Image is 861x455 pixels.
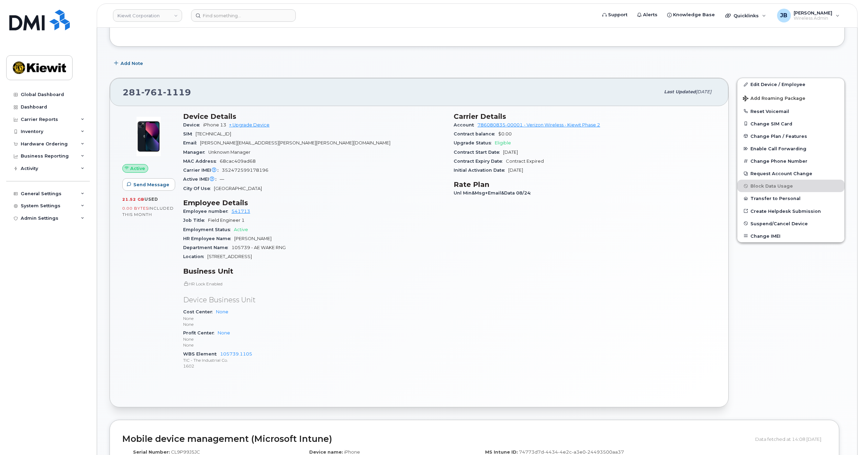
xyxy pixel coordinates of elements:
[183,267,445,275] h3: Business Unit
[737,142,844,155] button: Enable Call Forwarding
[454,131,498,136] span: Contract balance
[643,11,657,18] span: Alerts
[203,122,226,127] span: iPhone 13
[183,363,445,369] p: 1602
[737,217,844,230] button: Suspend/Cancel Device
[183,236,234,241] span: HR Employee Name
[454,168,508,173] span: Initial Activation Date
[183,295,445,305] p: Device Business Unit
[123,87,191,97] span: 281
[743,96,805,102] span: Add Roaming Package
[128,116,169,157] img: image20231002-3703462-1ig824h.jpeg
[737,180,844,192] button: Block Data Usage
[183,150,208,155] span: Manager
[183,199,445,207] h3: Employee Details
[183,177,220,182] span: Active IMEI
[200,140,390,145] span: [PERSON_NAME][EMAIL_ADDRESS][PERSON_NAME][PERSON_NAME][DOMAIN_NAME]
[737,205,844,217] a: Create Helpdesk Submission
[632,8,662,22] a: Alerts
[220,351,252,357] a: 105739.1105
[220,177,224,182] span: —
[737,78,844,91] a: Edit Device / Employee
[130,165,145,172] span: Active
[344,449,360,455] span: iPhone
[454,112,716,121] h3: Carrier Details
[122,178,175,191] button: Send Message
[183,122,203,127] span: Device
[780,11,787,20] span: JB
[737,167,844,180] button: Request Account Change
[133,181,169,188] span: Send Message
[737,192,844,205] button: Transfer to Personal
[750,221,808,226] span: Suspend/Cancel Device
[750,146,806,151] span: Enable Call Forwarding
[183,357,445,363] p: TIC - The Industrial Co.
[183,336,445,342] p: None
[216,309,228,314] a: None
[454,159,506,164] span: Contract Expiry Date
[183,140,200,145] span: Email
[755,433,826,446] div: Data fetched at 14:08 [DATE]
[183,309,216,314] span: Cost Center
[720,9,771,22] div: Quicklinks
[163,87,191,97] span: 1119
[234,227,248,232] span: Active
[454,190,534,196] span: Unl Min&Msg+Email&Data 08/24
[183,227,234,232] span: Employment Status
[506,159,544,164] span: Contract Expired
[183,159,220,164] span: MAC Address
[737,130,844,142] button: Change Plan / Features
[503,150,518,155] span: [DATE]
[234,236,272,241] span: [PERSON_NAME]
[508,168,523,173] span: [DATE]
[772,9,844,22] div: Jonathan Barfield
[664,89,696,94] span: Last updated
[229,122,269,127] a: + Upgrade Device
[662,8,720,22] a: Knowledge Base
[220,159,256,164] span: 68cac409ad68
[498,131,512,136] span: $0.00
[734,13,759,18] span: Quicklinks
[477,122,600,127] a: 786080835-00001 - Verizon Wireless - Kiewit Phase 2
[737,105,844,117] button: Reset Voicemail
[122,197,144,202] span: 21.52 GB
[122,206,149,211] span: 0.00 Bytes
[696,89,711,94] span: [DATE]
[597,8,632,22] a: Support
[673,11,715,18] span: Knowledge Base
[495,140,511,145] span: Eligible
[183,131,196,136] span: SIM
[222,168,268,173] span: 352472599178196
[122,206,174,217] span: included this month
[218,330,230,335] a: None
[750,133,807,139] span: Change Plan / Features
[122,434,750,444] h2: Mobile device management (Microsoft Intune)
[737,155,844,167] button: Change Phone Number
[183,351,220,357] span: WBS Element
[231,209,250,214] a: 541713
[113,9,182,22] a: Kiewit Corporation
[231,245,286,250] span: 105739 - AE WAKE RNG
[171,449,200,455] span: CL9P99J5JC
[794,10,832,16] span: [PERSON_NAME]
[183,315,445,321] p: None
[454,180,716,189] h3: Rate Plan
[183,342,445,348] p: None
[183,168,222,173] span: Carrier IMEI
[183,186,214,191] span: City Of Use
[183,254,207,259] span: Location
[207,254,252,259] span: [STREET_ADDRESS]
[183,330,218,335] span: Profit Center
[519,449,624,455] span: 74773d7d-4434-4e2c-a3e0-24493500aa37
[454,140,495,145] span: Upgrade Status
[183,321,445,327] p: None
[183,245,231,250] span: Department Name
[737,91,844,105] button: Add Roaming Package
[831,425,856,450] iframe: Messenger Launcher
[183,209,231,214] span: Employee number
[608,11,627,18] span: Support
[454,122,477,127] span: Account
[208,150,250,155] span: Unknown Manager
[454,150,503,155] span: Contract Start Date
[183,112,445,121] h3: Device Details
